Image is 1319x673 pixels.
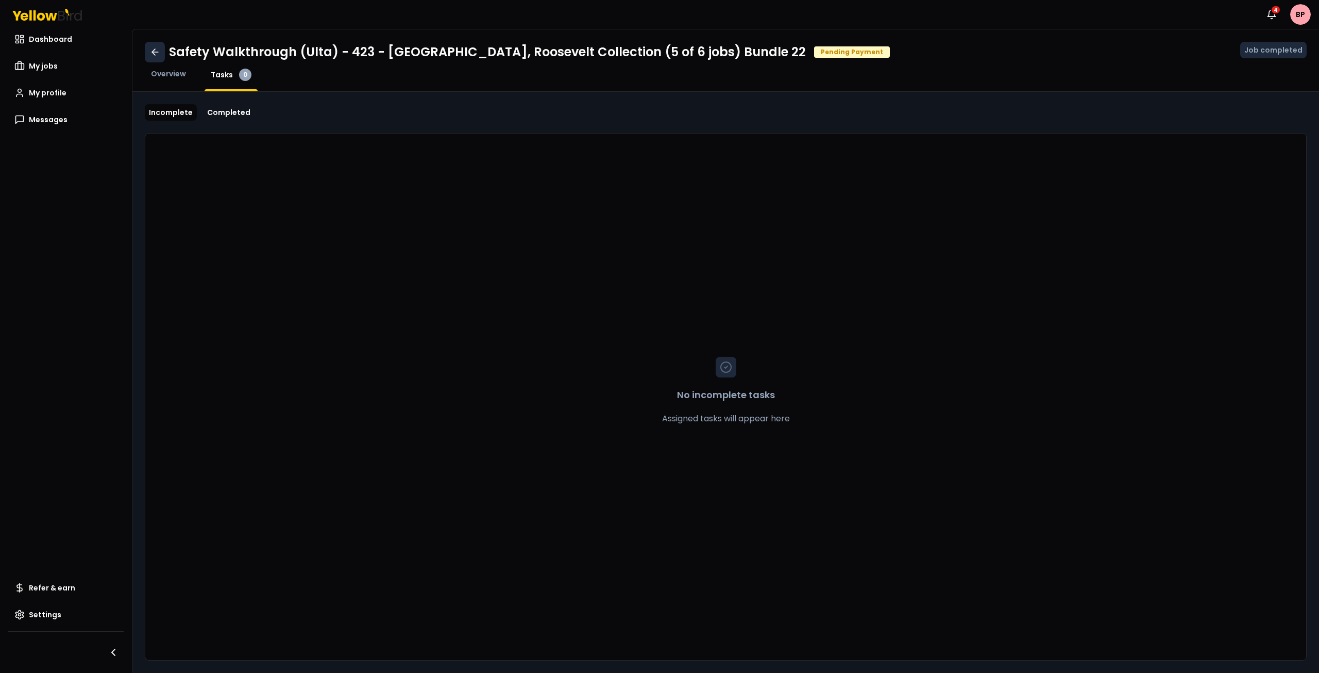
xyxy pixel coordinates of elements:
a: Tasks0 [205,69,258,81]
div: 4 [1271,5,1281,14]
a: My profile [8,83,124,103]
a: Dashboard [8,29,124,50]
a: Messages [8,109,124,130]
a: Completed [203,104,255,121]
p: Assigned tasks will appear here [662,413,790,425]
span: Tasks [211,70,233,80]
span: Settings [29,610,61,620]
div: Pending Payment [814,46,890,58]
span: My jobs [29,61,58,71]
a: Overview [145,69,192,79]
span: Dashboard [29,34,72,44]
h1: Safety Walkthrough (Ulta) - 423 - [GEOGRAPHIC_DATA], Roosevelt Collection (5 of 6 jobs) Bundle 22 [169,44,806,60]
button: Job completed [1240,42,1307,58]
a: Refer & earn [8,578,124,598]
a: My jobs [8,56,124,76]
span: Overview [151,69,186,79]
span: My profile [29,88,66,98]
a: Settings [8,604,124,625]
div: 0 [239,69,251,81]
span: BP [1290,4,1311,25]
span: Messages [29,114,67,125]
p: No incomplete tasks [677,388,775,402]
span: Refer & earn [29,583,75,593]
button: 4 [1261,4,1282,25]
a: Incomplete [145,104,197,121]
